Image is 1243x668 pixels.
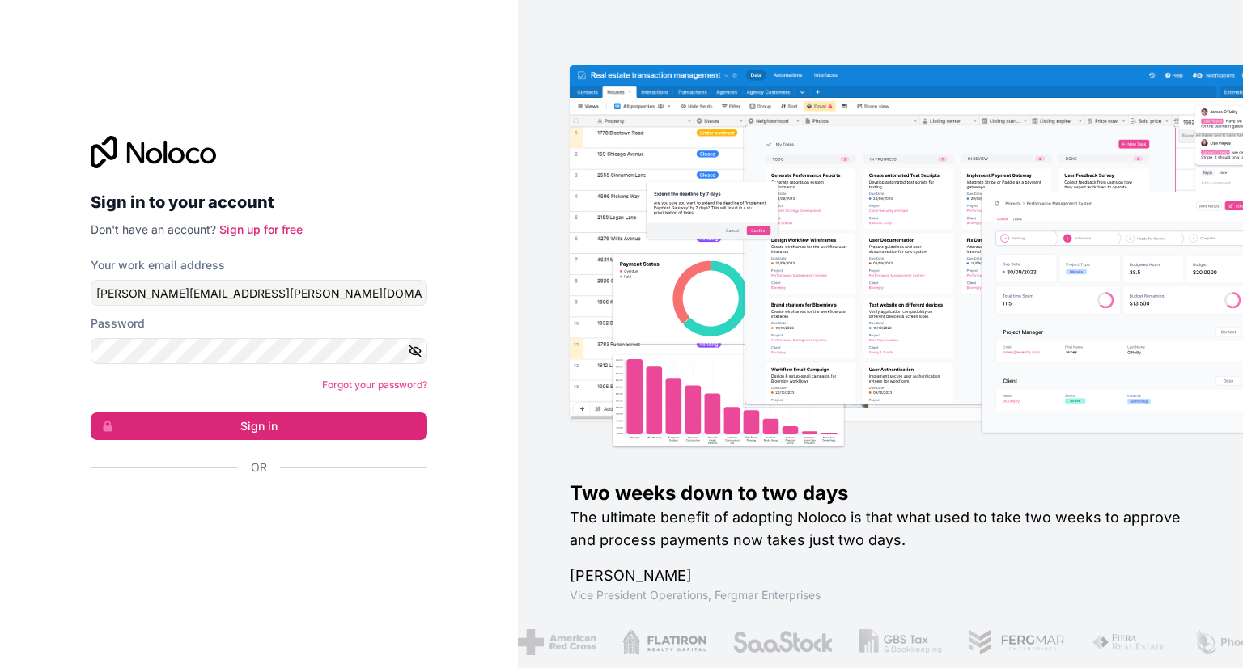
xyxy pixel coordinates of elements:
label: Password [91,315,145,332]
img: /assets/gbstax-C-GtDUiK.png [857,629,940,655]
img: /assets/fiera-fwj2N5v4.png [1089,629,1165,655]
img: /assets/saastock-C6Zbiodz.png [729,629,831,655]
span: Don't have an account? [91,222,216,236]
input: Email address [91,280,427,306]
h1: Vice President Operations , Fergmar Enterprises [570,587,1191,603]
h1: Two weeks down to two days [570,480,1191,506]
img: /assets/fergmar-CudnrXN5.png [965,629,1063,655]
img: /assets/flatiron-C8eUkumj.png [620,629,704,655]
h1: [PERSON_NAME] [570,564,1191,587]
h2: The ultimate benefit of adopting Noloco is that what used to take two weeks to approve and proces... [570,506,1191,552]
img: /assets/american-red-cross-BAupjrZR.png [515,629,594,655]
input: Password [91,338,427,364]
span: Or [251,459,267,476]
a: Forgot your password? [322,378,427,391]
h2: Sign in to your account [91,188,427,217]
a: Sign up for free [219,222,303,236]
label: Your work email address [91,257,225,273]
iframe: Sign in with Google Button [83,493,422,529]
button: Sign in [91,412,427,440]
